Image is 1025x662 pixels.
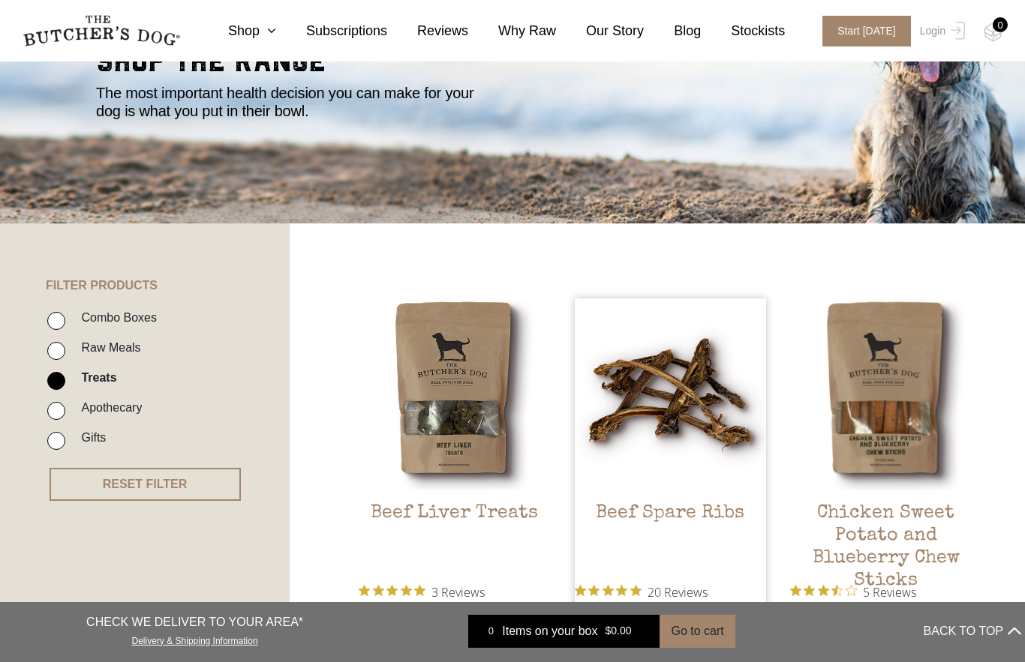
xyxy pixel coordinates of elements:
[74,307,157,328] label: Combo Boxes
[644,21,701,41] a: Blog
[359,298,551,573] a: Beef Liver TreatsBeef Liver Treats
[50,468,241,501] button: RESET FILTER
[74,397,142,418] label: Apothecary
[276,21,387,41] a: Subscriptions
[359,502,551,573] h2: Beef Liver Treats
[924,613,1021,649] button: BACK TO TOP
[790,580,916,603] button: Rated 3.4 out of 5 stars from 5 reviews. Jump to reviews.
[575,298,767,573] a: Beef Spare Ribs
[86,613,303,631] p: CHECK WE DELIVER TO YOUR AREA*
[916,16,965,46] a: Login
[822,16,911,46] span: Start [DATE]
[468,615,660,648] a: 0 Items on your box $0.00
[74,427,106,448] label: Gifts
[984,22,1002,42] img: TBD_Cart-Empty.png
[96,46,929,84] h2: shop the range
[198,21,276,41] a: Shop
[790,298,982,573] a: Chicken Sweet Potato and Blueberry Chew SticksChicken Sweet Potato and Blueberry Chew Sticks
[605,625,631,637] bdi: 0.00
[660,615,735,648] button: Go to cart
[74,337,140,358] label: Raw Meals
[807,16,916,46] a: Start [DATE]
[605,625,611,637] span: $
[431,580,485,603] span: 3 Reviews
[468,21,556,41] a: Why Raw
[387,21,468,41] a: Reviews
[701,21,785,41] a: Stockists
[359,298,551,490] img: Beef Liver Treats
[993,17,1008,32] div: 0
[96,84,494,120] p: The most important health decision you can make for your dog is what you put in their bowl.
[132,632,258,646] a: Delivery & Shipping Information
[502,622,597,640] span: Items on your box
[575,580,708,603] button: Rated 4.9 out of 5 stars from 20 reviews. Jump to reviews.
[863,580,916,603] span: 5 Reviews
[556,21,644,41] a: Our Story
[74,367,116,388] label: Treats
[479,624,502,639] div: 0
[790,298,982,490] img: Chicken Sweet Potato and Blueberry Chew Sticks
[790,502,982,573] h2: Chicken Sweet Potato and Blueberry Chew Sticks
[359,580,485,603] button: Rated 5 out of 5 stars from 3 reviews. Jump to reviews.
[648,580,708,603] span: 20 Reviews
[575,502,767,573] h2: Beef Spare Ribs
